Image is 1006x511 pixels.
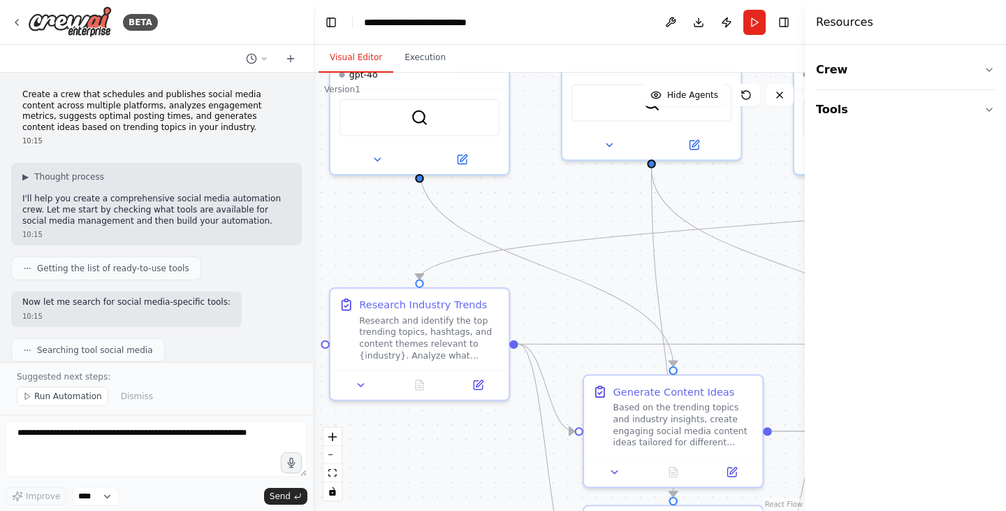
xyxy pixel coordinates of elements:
span: Hide Agents [667,89,718,101]
div: Research and identify the top trending topics, hashtags, and content themes relevant to {industry... [359,315,500,361]
span: Thought process [34,171,104,182]
img: SerperDevTool [411,109,428,127]
button: No output available [643,463,704,481]
p: Create a crew that schedules and publishes social media content across multiple platforms, analyz... [22,89,291,133]
button: Execution [393,43,457,73]
button: Visual Editor [319,43,393,73]
div: React Flow controls [323,428,342,501]
button: Start a new chat [279,50,302,67]
div: 10:15 [22,229,291,240]
div: BETA [123,14,158,31]
button: Crew [816,50,995,89]
g: Edge from af6446c0-dcb7-432c-b06a-bc3bc6cd4bda to 46fc4b74-cc6b-4080-815c-e056faec5e77 [644,168,934,366]
button: Switch to previous chat [240,50,274,67]
button: Hide left sidebar [321,13,341,32]
g: Edge from af6446c0-dcb7-432c-b06a-bc3bc6cd4bda to fa057ae8-afdd-4e24-b15f-1449378b4c33 [644,168,680,497]
span: Dismiss [121,391,153,402]
button: zoom in [323,428,342,446]
button: zoom out [323,446,342,464]
button: Tools [816,90,995,129]
nav: breadcrumb [364,15,467,29]
span: Getting the list of ready-to-use tools [37,263,189,274]
img: SerperDevTool [643,94,660,112]
span: gpt-4o [349,69,378,81]
button: Run Automation [17,387,108,406]
g: Edge from 8b320bb9-73ba-4a63-8e46-9633c099212e to 46fc4b74-cc6b-4080-815c-e056faec5e77 [772,424,829,438]
span: Send [270,491,291,502]
div: 10:15 [22,136,291,146]
button: Dismiss [114,387,160,406]
button: No output available [389,377,451,394]
p: I'll help you create a comprehensive social media automation crew. Let me start by checking what ... [22,194,291,226]
p: Suggested next steps: [17,371,296,382]
button: Open in side panel [421,151,503,168]
img: Logo [28,6,112,38]
div: Research Industry TrendsResearch and identify the top trending topics, hashtags, and content them... [329,287,510,401]
button: Click to speak your automation idea [281,452,302,473]
button: Open in side panel [453,377,503,394]
button: ▶Thought process [22,171,104,182]
g: Edge from fd027f5a-eadd-4760-92b8-95e9600345be to 8b320bb9-73ba-4a63-8e46-9633c099212e [412,168,680,366]
div: Generate Content IdeasBased on the trending topics and industry insights, create engaging social ... [583,374,764,488]
button: Open in side panel [653,136,735,154]
button: Hide Agents [642,84,727,106]
p: Now let me search for social media-specific tools: [22,297,231,308]
div: Version 1 [324,84,360,95]
div: Research Industry Trends [359,297,487,312]
span: ▶ [22,171,29,182]
div: Generate Content Ideas [613,384,735,399]
button: Open in side panel [707,463,757,481]
g: Edge from 96678d68-f839-48bd-a5aa-dc574e3fac71 to 8b320bb9-73ba-4a63-8e46-9633c099212e [518,337,575,438]
span: Searching tool social media [37,345,153,356]
button: toggle interactivity [323,482,342,501]
button: fit view [323,464,342,482]
button: Hide right sidebar [774,13,794,32]
span: Improve [26,491,60,502]
div: Based on the trending topics and industry insights, create engaging social media content ideas ta... [613,402,754,448]
div: 10:15 [22,311,231,322]
button: Improve [6,487,66,505]
h4: Resources [816,14,873,31]
a: React Flow attribution [765,501,803,508]
button: Send [264,488,307,505]
span: Run Automation [34,391,102,402]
